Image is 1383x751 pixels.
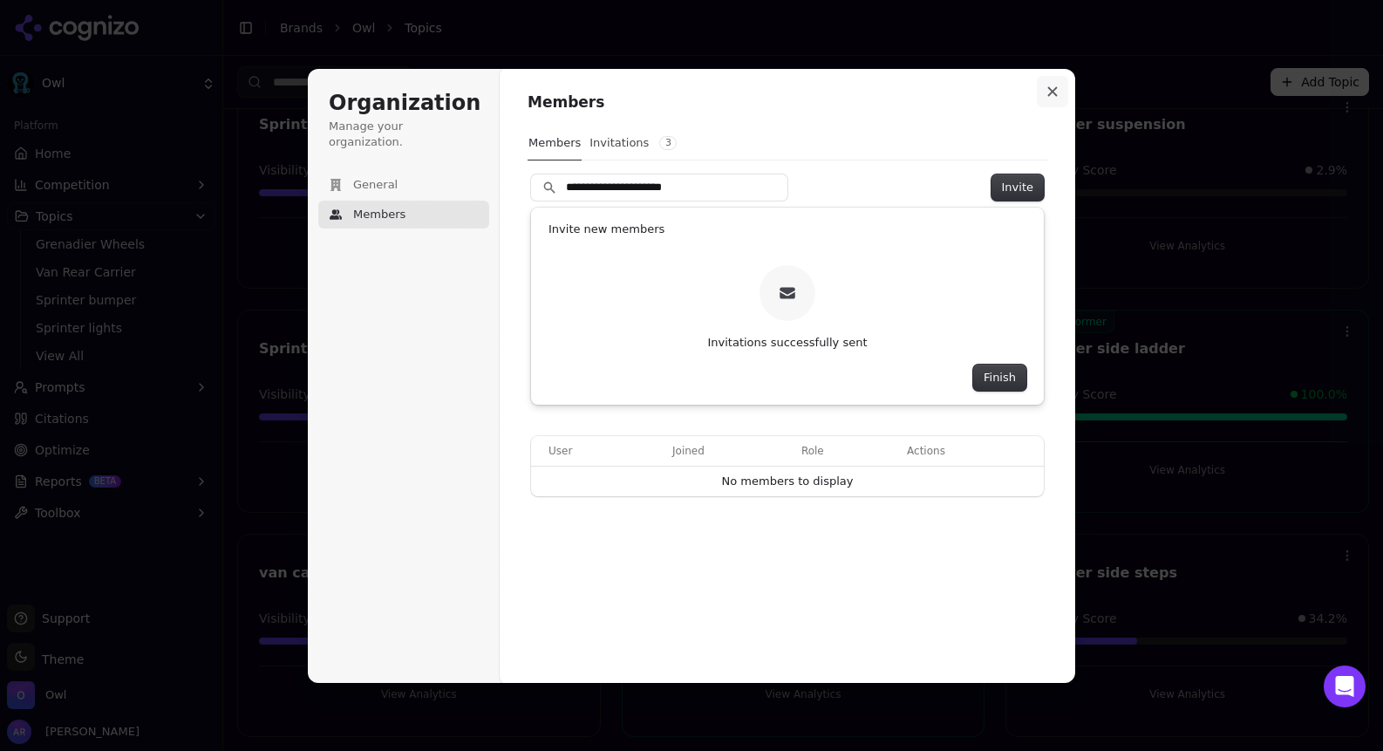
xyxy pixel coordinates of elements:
[991,174,1044,201] button: Invite
[318,171,489,199] button: General
[531,436,665,466] th: User
[528,92,1047,113] h1: Members
[528,126,582,160] button: Members
[353,207,405,222] span: Members
[973,365,1026,391] button: Finish
[707,335,867,351] p: Invitations successfully sent
[589,126,678,160] button: Invitations
[794,436,900,466] th: Role
[665,436,794,466] th: Joined
[329,90,479,118] h1: Organization
[531,174,787,201] input: Search
[353,177,398,193] span: General
[329,119,479,150] p: Manage your organization.
[900,436,1044,466] th: Actions
[722,474,854,489] p: No members to display
[1324,666,1366,707] div: Open Intercom Messenger
[318,201,489,229] button: Members
[659,136,677,150] span: 3
[1037,76,1068,107] button: Close modal
[548,222,1026,237] h1: Invite new members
